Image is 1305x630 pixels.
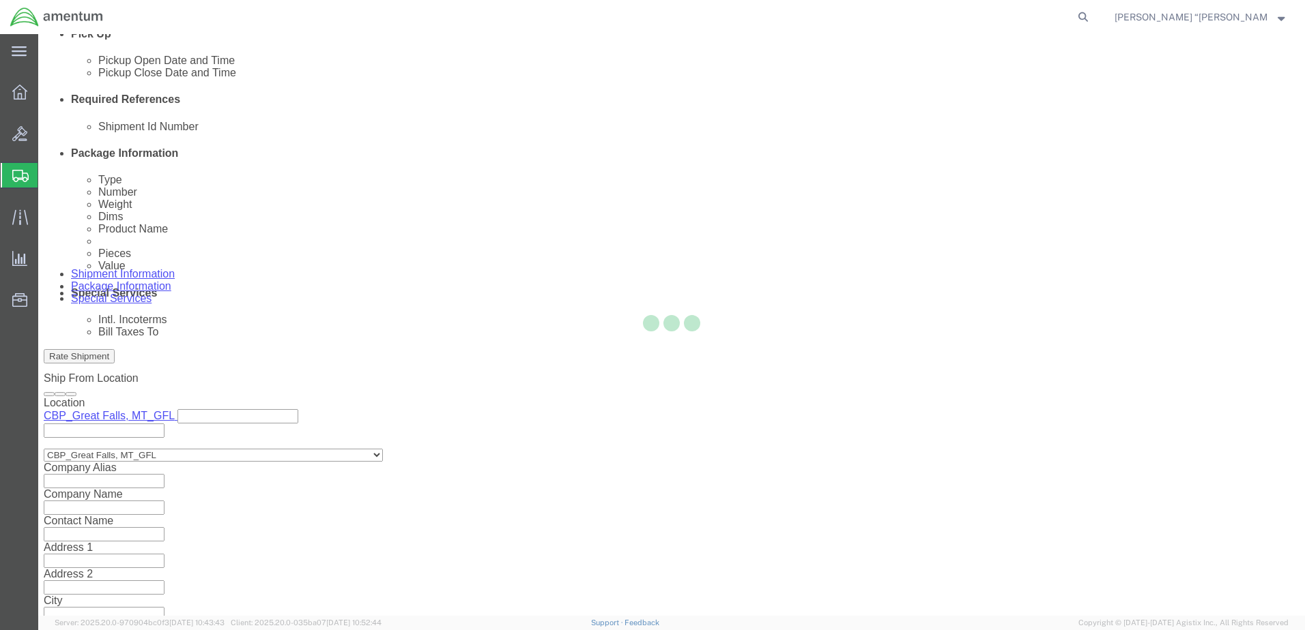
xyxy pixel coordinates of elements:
[591,618,625,627] a: Support
[326,618,382,627] span: [DATE] 10:52:44
[1114,9,1286,25] button: [PERSON_NAME] “[PERSON_NAME]” [PERSON_NAME]
[10,7,104,27] img: logo
[1115,10,1268,25] span: Courtney “Levi” Rabel
[231,618,382,627] span: Client: 2025.20.0-035ba07
[1078,617,1289,629] span: Copyright © [DATE]-[DATE] Agistix Inc., All Rights Reserved
[55,618,225,627] span: Server: 2025.20.0-970904bc0f3
[169,618,225,627] span: [DATE] 10:43:43
[625,618,659,627] a: Feedback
